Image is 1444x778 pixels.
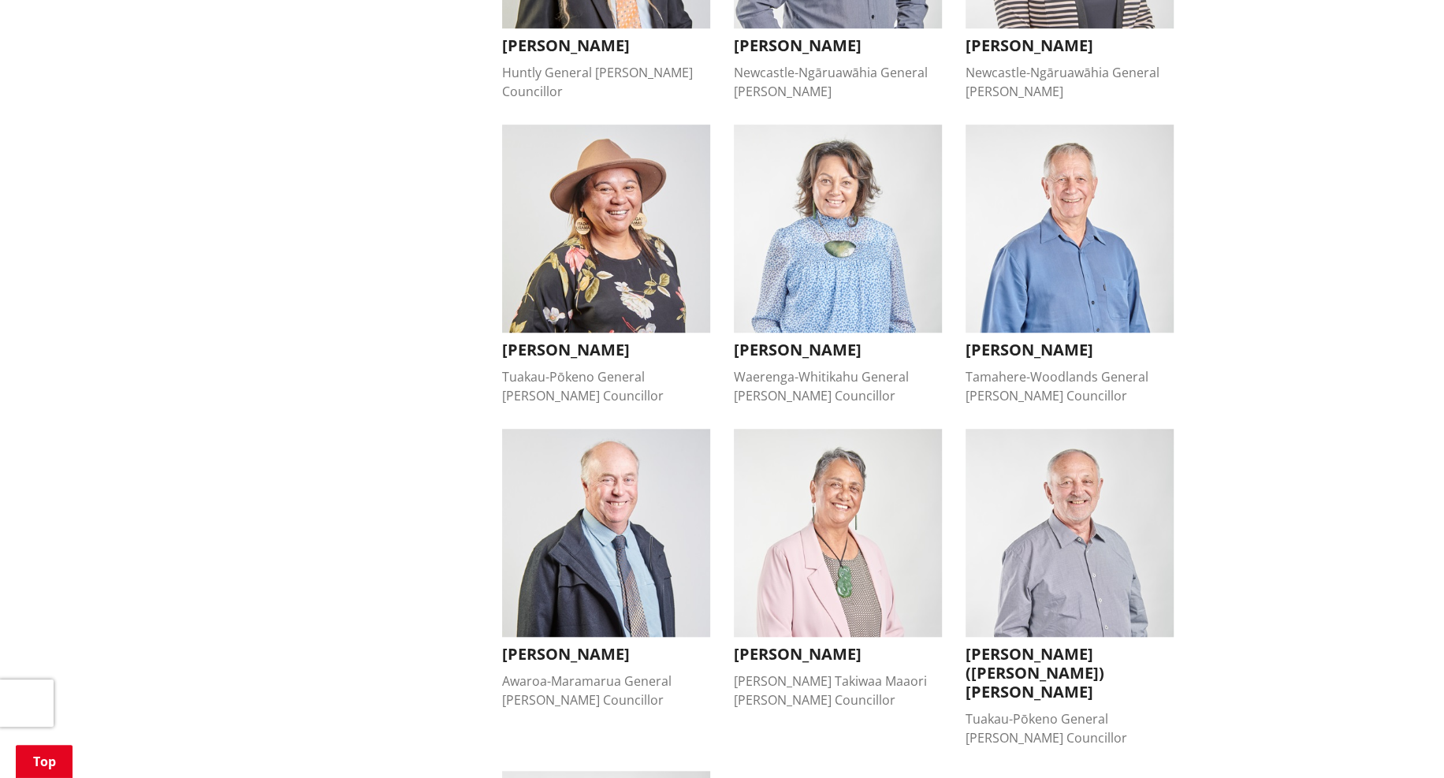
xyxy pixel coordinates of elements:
[734,429,942,709] button: Tilly Turner [PERSON_NAME] [PERSON_NAME] Takiwaa Maaori [PERSON_NAME] Councillor
[734,125,942,405] button: Marlene Raumati [PERSON_NAME] Waerenga-Whitikahu General [PERSON_NAME] Councillor
[966,125,1174,333] img: Mike Keir
[966,63,1174,101] div: Newcastle-Ngāruawāhia General [PERSON_NAME]
[502,645,710,664] h3: [PERSON_NAME]
[966,36,1174,55] h3: [PERSON_NAME]
[502,341,710,359] h3: [PERSON_NAME]
[734,367,942,405] div: Waerenga-Whitikahu General [PERSON_NAME] Councillor
[502,125,710,333] img: Kandi Ngataki
[502,429,710,709] button: Peter Thomson [PERSON_NAME] Awaroa-Maramarua General [PERSON_NAME] Councillor
[502,367,710,405] div: Tuakau-Pōkeno General [PERSON_NAME] Councillor
[734,341,942,359] h3: [PERSON_NAME]
[16,745,73,778] a: Top
[966,429,1174,747] button: Vernon (Vern) Reeve [PERSON_NAME] ([PERSON_NAME]) [PERSON_NAME] Tuakau-Pōkeno General [PERSON_NAM...
[966,367,1174,405] div: Tamahere-Woodlands General [PERSON_NAME] Councillor
[734,63,942,101] div: Newcastle-Ngāruawāhia General [PERSON_NAME]
[502,36,710,55] h3: [PERSON_NAME]
[734,645,942,664] h3: [PERSON_NAME]
[966,341,1174,359] h3: [PERSON_NAME]
[734,429,942,637] img: Tilly Turner
[502,672,710,709] div: Awaroa-Maramarua General [PERSON_NAME] Councillor
[734,125,942,333] img: Marlene Raumati
[502,63,710,101] div: Huntly General [PERSON_NAME] Councillor
[966,125,1174,405] button: Mike Keir [PERSON_NAME] Tamahere-Woodlands General [PERSON_NAME] Councillor
[734,36,942,55] h3: [PERSON_NAME]
[1371,712,1428,769] iframe: Messenger Launcher
[966,645,1174,702] h3: [PERSON_NAME] ([PERSON_NAME]) [PERSON_NAME]
[734,672,942,709] div: [PERSON_NAME] Takiwaa Maaori [PERSON_NAME] Councillor
[966,429,1174,637] img: Vernon (Vern) Reeve
[502,429,710,637] img: Peter Thomson
[966,709,1174,747] div: Tuakau-Pōkeno General [PERSON_NAME] Councillor
[502,125,710,405] button: Kandi Ngataki [PERSON_NAME] Tuakau-Pōkeno General [PERSON_NAME] Councillor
